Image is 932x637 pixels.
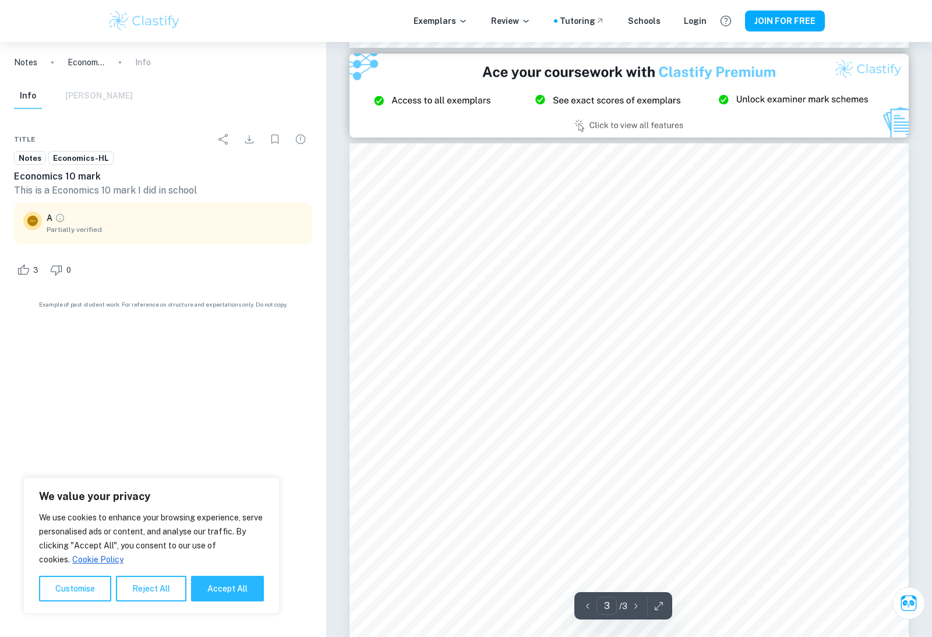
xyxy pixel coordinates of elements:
[15,153,45,164] span: Notes
[14,56,37,69] a: Notes
[27,265,45,276] span: 3
[684,15,707,27] a: Login
[14,184,312,198] p: This is a Economics 10 mark I did in school
[72,554,124,565] a: Cookie Policy
[47,224,303,235] span: Partially verified
[716,11,736,31] button: Help and Feedback
[491,15,531,27] p: Review
[107,9,181,33] img: Clastify logo
[68,56,105,69] p: Economics 10 mark
[14,300,312,309] span: Example of past student work. For reference on structure and expectations only. Do not copy.
[14,261,45,279] div: Like
[191,576,264,601] button: Accept All
[55,213,65,223] a: Grade partially verified
[212,128,235,151] div: Share
[47,261,77,279] div: Dislike
[892,587,925,620] button: Ask Clai
[414,15,468,27] p: Exemplars
[628,15,661,27] a: Schools
[14,170,312,184] h6: Economics 10 mark
[349,54,909,138] img: Ad
[135,56,151,69] p: Info
[14,83,42,109] button: Info
[49,153,113,164] span: Economics-HL
[116,576,186,601] button: Reject All
[745,10,825,31] button: JOIN FOR FREE
[39,490,264,504] p: We value your privacy
[560,15,605,27] a: Tutoring
[23,477,280,614] div: We value your privacy
[39,576,111,601] button: Customise
[48,151,114,166] a: Economics-HL
[619,600,627,613] p: / 3
[60,265,77,276] span: 0
[39,511,264,566] p: We use cookies to enhance your browsing experience, serve personalised ads or content, and analys...
[263,128,287,151] div: Bookmark
[47,212,52,224] p: A
[14,134,36,145] span: Title
[14,151,46,166] a: Notes
[238,128,261,151] div: Download
[289,128,312,151] div: Report issue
